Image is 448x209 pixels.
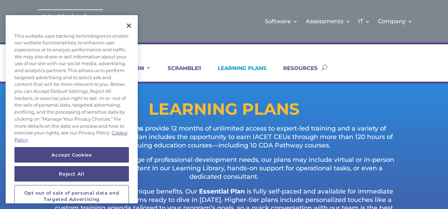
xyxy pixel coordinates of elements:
[51,156,398,187] p: Designed to support a range of professional development needs, our plans may include virtual or i...
[6,15,138,203] div: Cookie banner
[265,7,298,36] a: Software
[209,65,267,82] a: LEARNING PLANS
[358,7,370,36] a: IT
[159,65,201,82] a: SCRAMBLE!!
[121,18,137,33] button: Close
[306,7,350,36] a: Assessments
[14,130,127,143] a: More information about your privacy, opens in a new tab
[274,65,318,82] a: RESOURCES
[6,29,138,147] div: This website uses tracking technologies to enable our website functionalities, to enhance user ex...
[199,188,245,195] strong: Essential Plan
[378,7,413,36] a: Company
[14,185,129,207] button: Opt out of sale of personal data and Targeted Advertising
[23,101,426,121] h1: LEARNING PLANS
[14,166,129,182] button: Reject All
[51,125,398,156] p: provide 12 months of unlimited access to expert-led training and a variety of exclusive benefits....
[14,147,129,163] button: Accept Cookies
